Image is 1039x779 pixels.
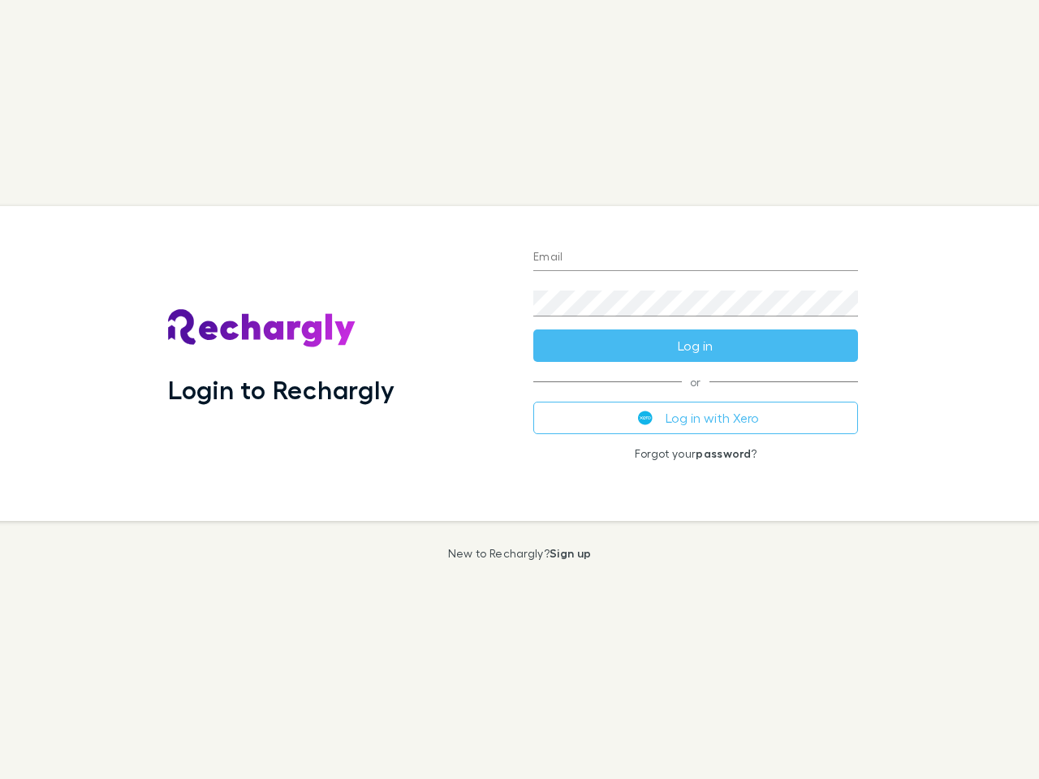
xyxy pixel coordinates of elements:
img: Xero's logo [638,411,653,425]
a: password [696,446,751,460]
span: or [533,381,858,382]
img: Rechargly's Logo [168,309,356,348]
p: Forgot your ? [533,447,858,460]
button: Log in with Xero [533,402,858,434]
p: New to Rechargly? [448,547,592,560]
button: Log in [533,329,858,362]
a: Sign up [550,546,591,560]
h1: Login to Rechargly [168,374,394,405]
